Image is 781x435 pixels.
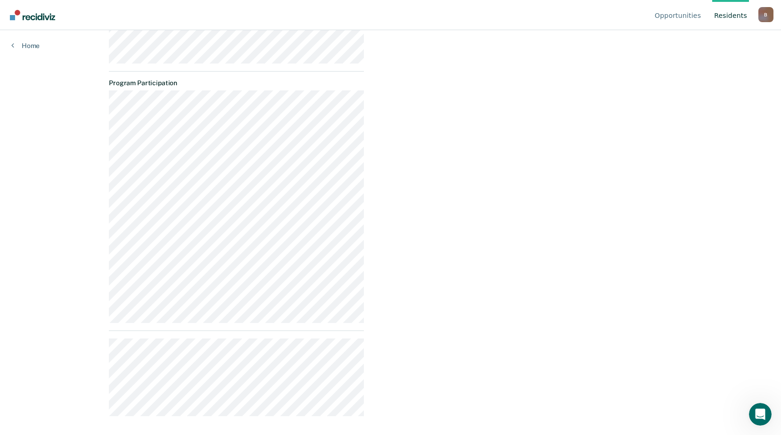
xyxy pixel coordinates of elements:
[10,10,55,20] img: Recidiviz
[749,403,772,426] iframe: Intercom live chat
[758,7,773,22] button: Profile dropdown button
[758,7,773,22] div: B
[11,41,40,50] a: Home
[109,79,364,87] dt: Program Participation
